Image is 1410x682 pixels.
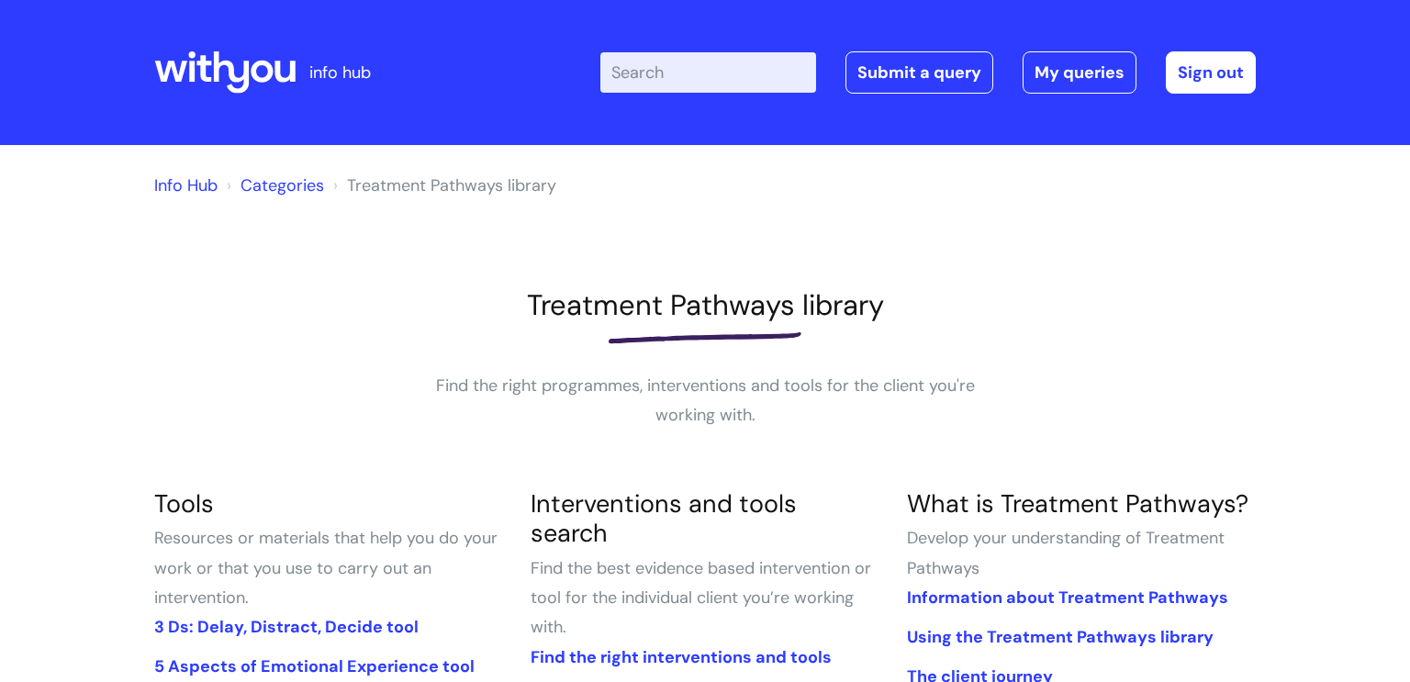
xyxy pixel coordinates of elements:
[154,655,475,677] a: 5 Aspects of Emotional Experience tool
[430,371,980,430] p: Find the right programmes, interventions and tools for the client you're working with.
[531,557,871,639] span: Find the best evidence based intervention or tool for the individual client you’re working with.
[154,527,498,609] span: Resources or materials that help you do your work or that you use to carry out an intervention.
[531,487,797,549] a: Interventions and tools search
[154,487,214,520] a: Tools
[907,587,1228,609] a: Information about Treatment Pathways
[154,616,419,638] a: 3 Ds: Delay, Distract, Decide tool
[600,52,816,93] input: Search
[154,174,218,196] a: Info Hub
[907,527,1225,578] span: Develop your understanding of Treatment Pathways
[907,626,1214,648] a: Using the Treatment Pathways library
[1166,51,1256,94] a: Sign out
[600,51,1256,94] div: | -
[531,646,832,668] a: Find the right interventions and tools
[154,288,1256,322] h1: Treatment Pathways library
[309,58,371,87] p: info hub
[1023,51,1136,94] a: My queries
[222,171,324,200] li: Solution home
[329,171,556,200] li: Treatment Pathways library
[241,174,324,196] a: Categories
[845,51,993,94] a: Submit a query
[907,487,1248,520] a: What is Treatment Pathways?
